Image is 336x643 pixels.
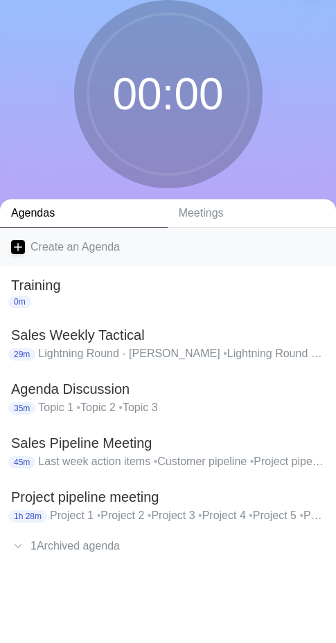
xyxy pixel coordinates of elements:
span: • [198,509,202,521]
h2: Sales Weekly Tactical [11,325,325,345]
span: • [118,401,123,413]
h2: Agenda Discussion [11,379,325,399]
p: Lightning Round - [PERSON_NAME] Lightning Round - [PERSON_NAME] Lightning Round - Matt Lightning ... [38,345,325,362]
span: • [299,509,303,521]
h2: Project pipeline meeting [11,487,325,507]
h2: Training [11,275,325,296]
p: 1h 28m [8,510,47,523]
span: • [97,509,101,521]
span: • [250,455,254,467]
p: Topic 1 Topic 2 Topic 3 [38,399,325,416]
span: • [154,455,158,467]
p: 35m [8,402,35,415]
p: Last week action items Customer pipeline Project pipeline Deal pipeline Sales update [38,453,325,470]
h2: Sales Pipeline Meeting [11,433,325,453]
a: Meetings [168,199,336,228]
p: 29m [8,348,35,361]
p: Project 1 Project 2 Project 3 Project 4 Project 5 Project 6 Project 7 Project 8 Project 9 Project... [50,507,325,524]
p: 0m [8,296,31,308]
span: • [223,347,227,359]
span: • [77,401,81,413]
span: • [148,509,152,521]
p: 45m [8,456,35,469]
span: • [249,509,253,521]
